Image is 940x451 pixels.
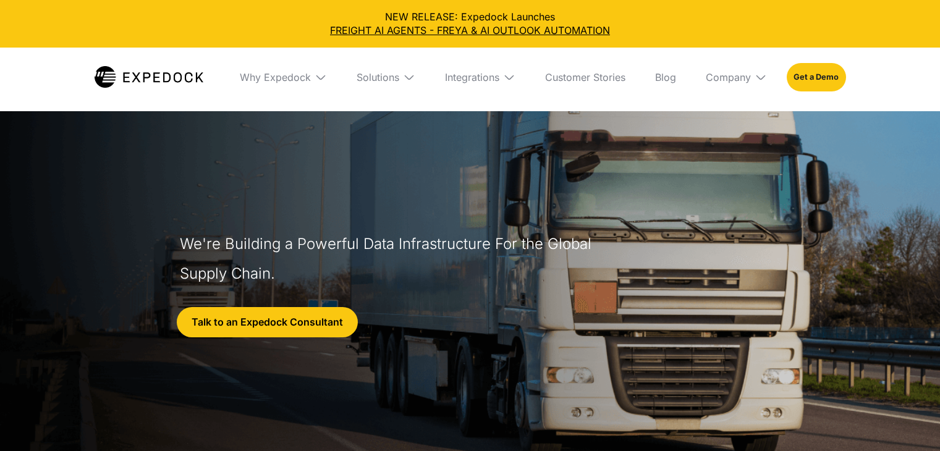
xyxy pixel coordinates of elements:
div: Solutions [347,48,425,107]
div: Company [696,48,777,107]
a: Get a Demo [787,63,845,91]
div: NEW RELEASE: Expedock Launches [10,10,930,38]
a: FREIGHT AI AGENTS - FREYA & AI OUTLOOK AUTOMATION [10,23,930,37]
div: Why Expedock [230,48,337,107]
div: Company [706,71,751,83]
div: Integrations [445,71,499,83]
a: Customer Stories [535,48,635,107]
div: Solutions [357,71,399,83]
div: Integrations [435,48,525,107]
h1: We're Building a Powerful Data Infrastructure For the Global Supply Chain. [180,229,598,289]
a: Blog [645,48,686,107]
a: Talk to an Expedock Consultant [177,307,358,338]
div: Why Expedock [240,71,311,83]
